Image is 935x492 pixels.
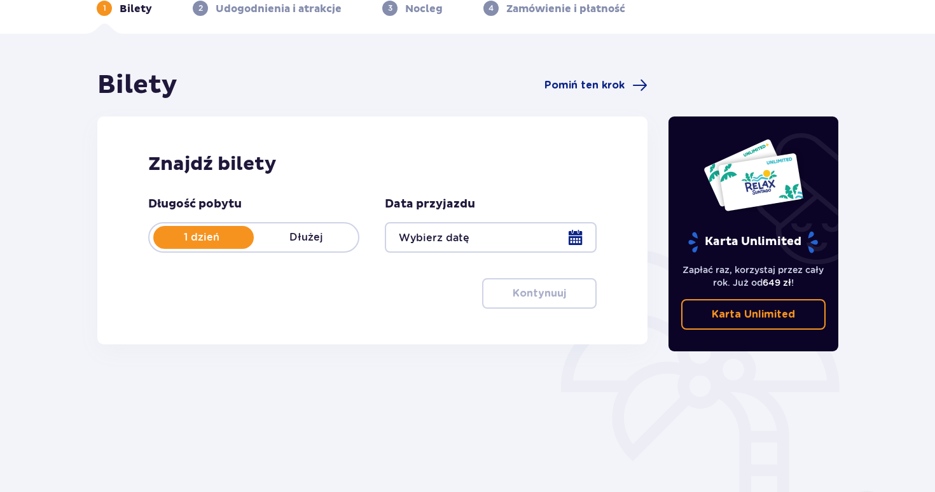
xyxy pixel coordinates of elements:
p: Karta Unlimited [687,231,819,253]
p: Nocleg [405,2,443,16]
p: Bilety [120,2,152,16]
p: Udogodnienia i atrakcje [216,2,342,16]
p: Kontynuuj [513,286,566,300]
span: 649 zł [763,278,791,288]
p: Zapłać raz, korzystaj przez cały rok. Już od ! [681,264,826,289]
span: Pomiń ten krok [544,78,625,92]
h1: Bilety [97,69,177,101]
a: Pomiń ten krok [544,78,648,93]
p: 2 [198,3,203,14]
p: 4 [488,3,494,14]
p: Data przyjazdu [385,197,475,212]
p: 3 [388,3,392,14]
p: 1 [103,3,106,14]
button: Kontynuuj [482,278,597,309]
a: Karta Unlimited [681,299,826,330]
p: Zamówienie i płatność [506,2,625,16]
p: 1 dzień [149,230,254,244]
p: Długość pobytu [148,197,242,212]
p: Dłużej [254,230,358,244]
p: Karta Unlimited [712,307,795,321]
h2: Znajdź bilety [148,152,597,176]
